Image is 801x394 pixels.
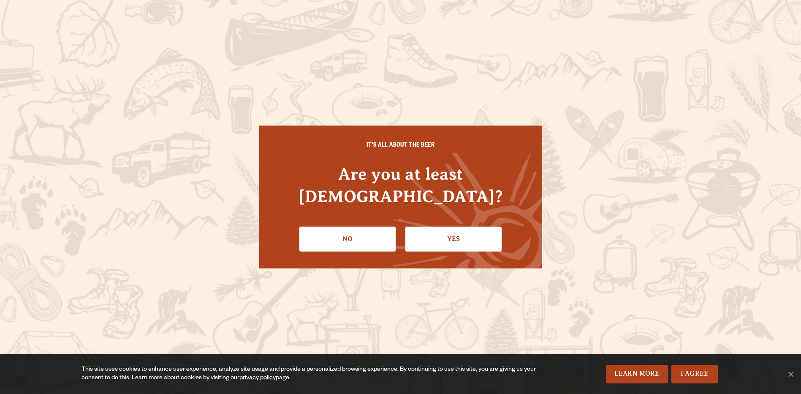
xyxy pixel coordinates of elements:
[606,365,668,383] a: Learn More
[81,366,537,383] div: This site uses cookies to enhance user experience, analyze site usage and provide a personalized ...
[405,227,502,251] a: Confirm I'm 21 or older
[276,163,525,208] h4: Are you at least [DEMOGRAPHIC_DATA]?
[299,227,396,251] a: No
[276,142,525,150] h6: IT'S ALL ABOUT THE BEER
[671,365,718,383] a: I Agree
[786,370,795,378] span: No
[239,375,276,382] a: privacy policy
